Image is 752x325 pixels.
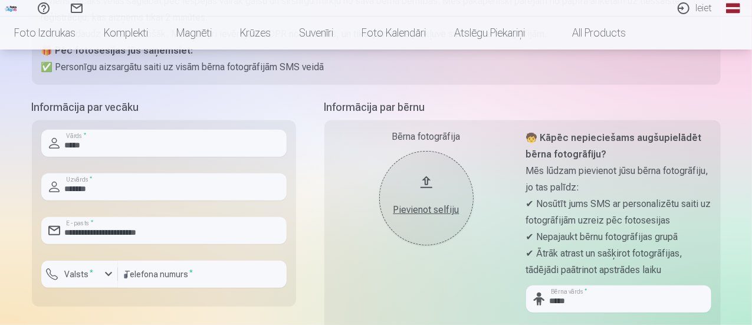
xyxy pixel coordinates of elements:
button: Valsts* [41,261,118,288]
strong: 🎁 Pēc fotosesijas jūs saņemsiet: [41,45,193,56]
p: ✔ Nosūtīt jums SMS ar personalizētu saiti uz fotogrāfijām uzreiz pēc fotosesijas [526,196,711,229]
img: /fa1 [5,5,18,12]
h5: Informācija par vecāku [32,99,296,116]
p: Mēs lūdzam pievienot jūsu bērna fotogrāfiju, jo tas palīdz: [526,163,711,196]
a: Foto kalendāri [347,17,440,50]
a: All products [539,17,640,50]
a: Atslēgu piekariņi [440,17,539,50]
p: ✔ Nepajaukt bērnu fotogrāfijas grupā [526,229,711,245]
a: Magnēti [162,17,226,50]
p: ✔ Ātrāk atrast un sašķirot fotogrāfijas, tādējādi paātrinot apstrādes laiku [526,245,711,278]
button: Pievienot selfiju [379,151,474,245]
p: ✅ Personīgu aizsargātu saiti uz visām bērna fotogrāfijām SMS veidā [41,59,711,75]
a: Suvenīri [285,17,347,50]
strong: 🧒 Kāpēc nepieciešams augšupielādēt bērna fotogrāfiju? [526,132,702,160]
a: Krūzes [226,17,285,50]
h5: Informācija par bērnu [324,99,721,116]
div: Pievienot selfiju [391,203,462,217]
div: Bērna fotogrāfija [334,130,519,144]
label: Valsts [60,268,98,280]
a: Komplekti [90,17,162,50]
